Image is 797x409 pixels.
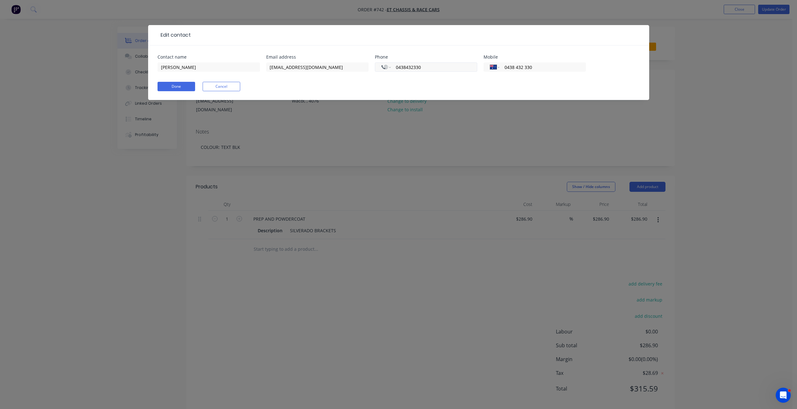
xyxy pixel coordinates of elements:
iframe: Intercom live chat [776,388,791,403]
div: Email address [266,55,369,59]
div: Contact name [158,55,260,59]
button: Done [158,82,195,91]
div: Phone [375,55,477,59]
button: Cancel [203,82,240,91]
div: Mobile [484,55,586,59]
div: Edit contact [158,31,191,39]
